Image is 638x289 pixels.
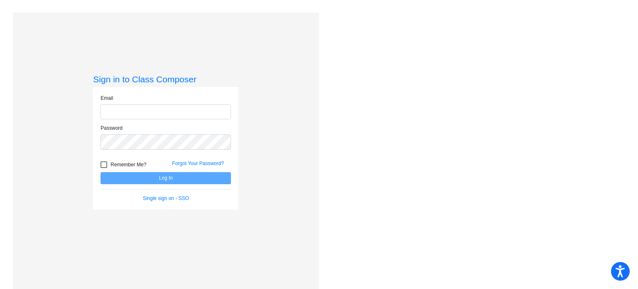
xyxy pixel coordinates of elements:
[172,161,224,166] a: Forgot Your Password?
[101,124,123,132] label: Password
[101,172,231,184] button: Log In
[110,160,146,170] span: Remember Me?
[101,94,113,102] label: Email
[143,195,189,201] a: Single sign on - SSO
[93,74,238,84] h3: Sign in to Class Composer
